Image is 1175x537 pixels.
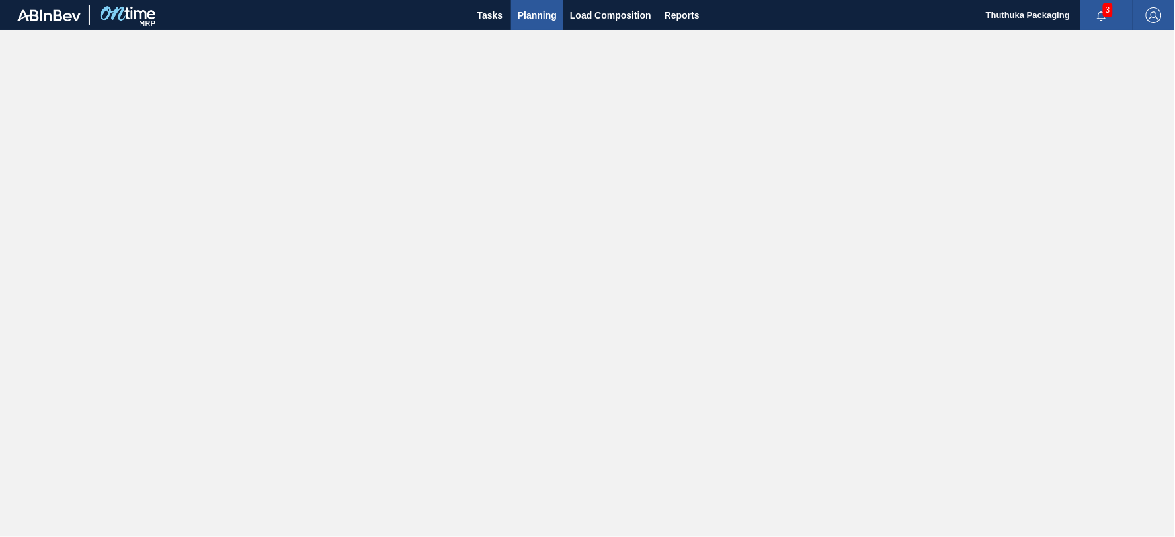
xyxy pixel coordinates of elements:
span: Tasks [475,7,505,23]
span: Reports [665,7,700,23]
img: Logout [1146,7,1162,23]
button: Notifications [1080,6,1123,24]
img: TNhmsLtSVTkK8tSr43FrP2fwEKptu5GPRR3wAAAABJRU5ErkJggg== [17,9,81,21]
span: 3 [1103,3,1113,17]
span: Load Composition [570,7,651,23]
span: Planning [518,7,557,23]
